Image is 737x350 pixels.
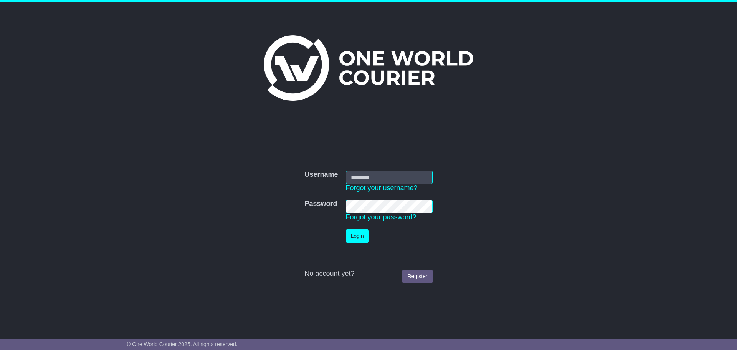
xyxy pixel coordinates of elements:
div: No account yet? [304,270,432,278]
a: Forgot your password? [346,213,416,221]
button: Login [346,229,369,243]
a: Register [402,270,432,283]
span: © One World Courier 2025. All rights reserved. [127,341,238,347]
img: One World [264,35,473,101]
a: Forgot your username? [346,184,418,192]
label: Password [304,200,337,208]
label: Username [304,171,338,179]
